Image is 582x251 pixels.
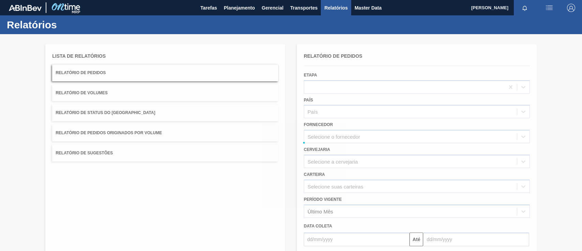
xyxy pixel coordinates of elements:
img: TNhmsLtSVTkK8tSr43FrP2fwEKptu5GPRR3wAAAABJRU5ErkJggg== [9,5,42,11]
span: Planejamento [224,4,255,12]
h1: Relatórios [7,21,128,29]
img: Logout [567,4,575,12]
button: Notificações [514,3,536,13]
span: Gerencial [262,4,284,12]
span: Tarefas [200,4,217,12]
span: Relatórios [324,4,347,12]
span: Master Data [355,4,382,12]
img: userActions [545,4,553,12]
span: Transportes [290,4,317,12]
